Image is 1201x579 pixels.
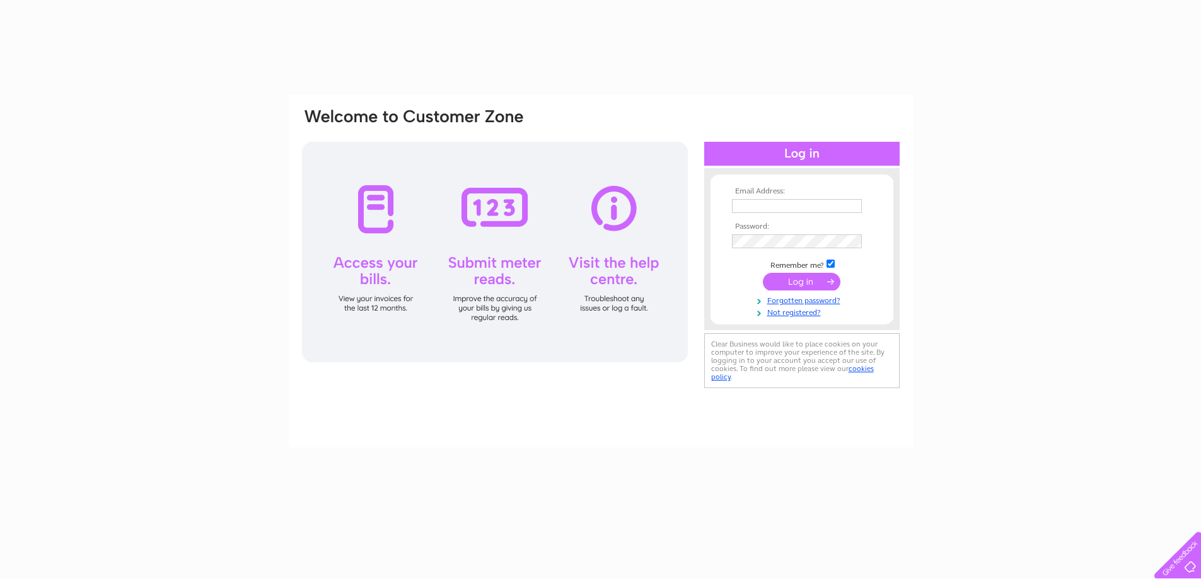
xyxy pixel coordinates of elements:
[729,222,875,231] th: Password:
[732,294,875,306] a: Forgotten password?
[763,273,840,290] input: Submit
[704,333,900,388] div: Clear Business would like to place cookies on your computer to improve your experience of the sit...
[729,187,875,196] th: Email Address:
[711,364,874,381] a: cookies policy
[732,306,875,318] a: Not registered?
[729,258,875,270] td: Remember me?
